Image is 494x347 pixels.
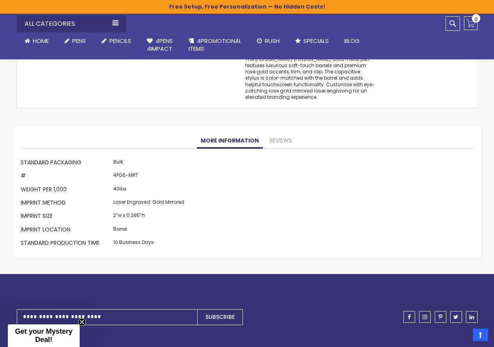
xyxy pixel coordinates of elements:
a: Home [17,32,57,50]
button: Subscribe [197,309,243,325]
td: 4PGS-MRT [111,170,186,183]
span: twitter [453,314,458,320]
a: 4Pens4impact [139,32,181,58]
a: Pens [57,32,94,50]
span: instagram [423,314,427,320]
div: The [PERSON_NAME] [PERSON_NAME] Gold metal pen features luxurious soft-touch barrels and premium ... [245,56,375,100]
span: Get your Mystery Deal! [15,327,72,343]
a: Specials [287,32,337,50]
a: Pencils [94,32,139,50]
span: Pens [72,37,86,45]
div: All Categories [17,15,126,32]
span: linkedin [469,314,474,320]
th: # [21,170,111,183]
span: 0 [474,16,478,23]
a: Rush [249,32,287,50]
span: Pencils [109,37,131,45]
td: 10 Business Days [111,237,186,251]
a: twitter [450,311,462,323]
th: Weight per 1,000 [21,183,111,197]
a: pinterest [435,311,446,323]
button: Close teaser [78,318,86,326]
a: 4PROMOTIONALITEMS [181,32,249,58]
a: instagram [419,311,431,323]
th: Imprint Location [21,224,111,237]
a: Blog [337,32,367,50]
span: pinterest [439,314,442,320]
span: 4Pens 4impact [147,37,173,53]
span: Rush [265,37,280,45]
a: linkedin [466,311,478,323]
span: Specials [303,37,329,45]
span: Subscribe [205,313,235,321]
th: Standard Production Time [21,237,111,251]
th: Imprint Method [21,197,111,210]
div: Get your Mystery Deal!Close teaser [8,324,80,347]
a: More Information [197,133,263,149]
span: Home [33,37,49,45]
span: Blog [344,37,360,45]
th: Imprint Size [21,210,111,224]
td: Barrel [111,224,186,237]
td: 40lbs [111,183,186,197]
iframe: Google Customer Reviews [430,326,494,347]
span: 4PROMOTIONAL ITEMS [189,37,241,53]
a: 0 [464,16,478,30]
td: 2”w x 0.295”h [111,210,186,224]
a: Reviews [266,133,296,149]
td: Laser Engraved: Gold Mirrored [111,197,186,210]
span: facebook [408,314,411,320]
td: Bulk [111,157,186,170]
th: Standard Packaging [21,157,111,170]
a: facebook [403,311,415,323]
